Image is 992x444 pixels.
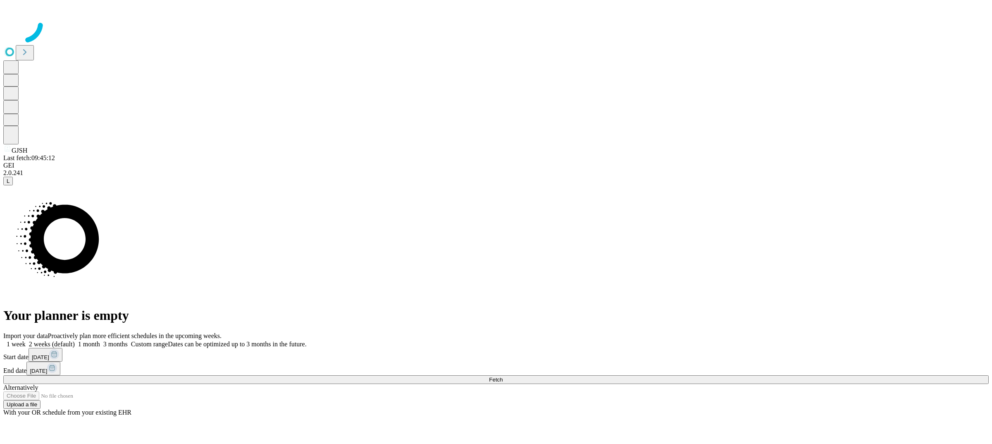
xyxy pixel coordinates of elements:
[7,178,10,184] span: L
[29,348,62,362] button: [DATE]
[78,341,100,348] span: 1 month
[131,341,168,348] span: Custom range
[48,332,222,339] span: Proactively plan more efficient schedules in the upcoming weeks.
[7,341,26,348] span: 1 week
[168,341,306,348] span: Dates can be optimized up to 3 months in the future.
[3,348,989,362] div: Start date
[489,377,503,383] span: Fetch
[3,400,41,409] button: Upload a file
[30,368,47,374] span: [DATE]
[3,362,989,375] div: End date
[29,341,75,348] span: 2 weeks (default)
[3,154,55,161] span: Last fetch: 09:45:12
[3,169,989,177] div: 2.0.241
[3,332,48,339] span: Import your data
[12,147,27,154] span: GJSH
[3,162,989,169] div: GEI
[103,341,128,348] span: 3 months
[3,375,989,384] button: Fetch
[26,362,60,375] button: [DATE]
[3,308,989,323] h1: Your planner is empty
[3,409,131,416] span: With your OR schedule from your existing EHR
[32,354,49,360] span: [DATE]
[3,177,13,185] button: L
[3,384,38,391] span: Alternatively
